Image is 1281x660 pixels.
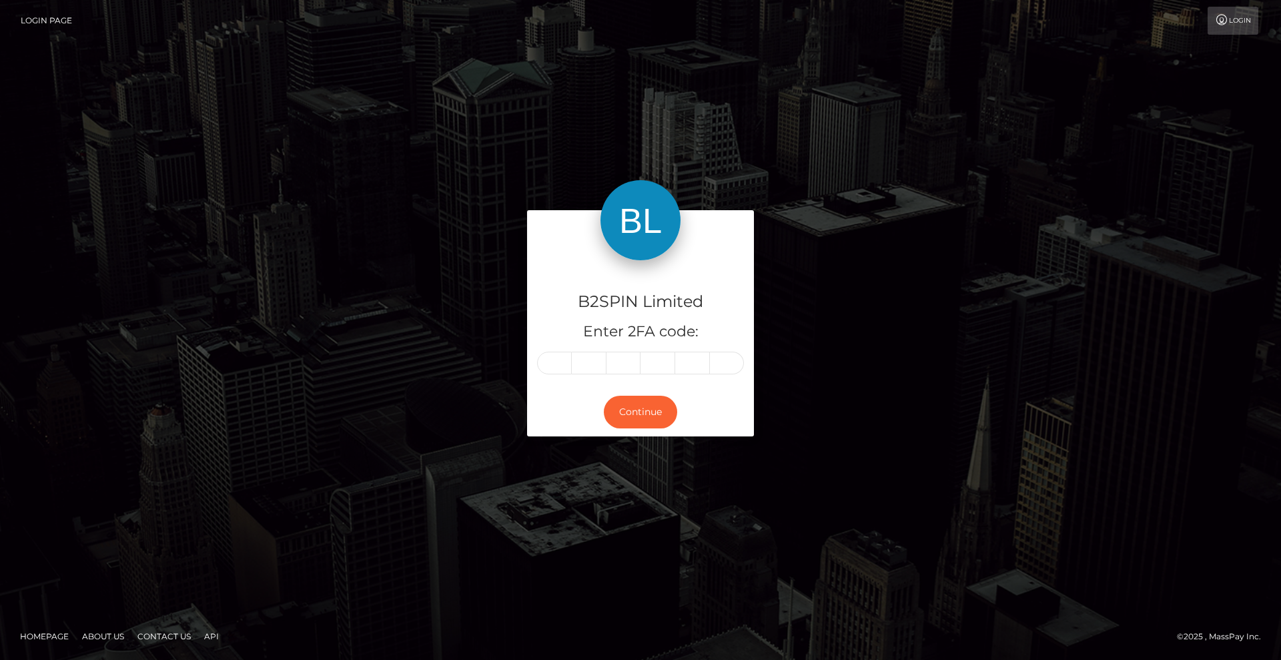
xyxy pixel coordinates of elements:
a: Login Page [21,7,72,35]
button: Continue [604,396,677,428]
a: Login [1208,7,1258,35]
div: © 2025 , MassPay Inc. [1177,629,1271,644]
a: Homepage [15,626,74,647]
h4: B2SPIN Limited [537,290,744,314]
a: About Us [77,626,129,647]
a: Contact Us [132,626,196,647]
img: B2SPIN Limited [600,180,681,260]
h5: Enter 2FA code: [537,322,744,342]
a: API [199,626,224,647]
